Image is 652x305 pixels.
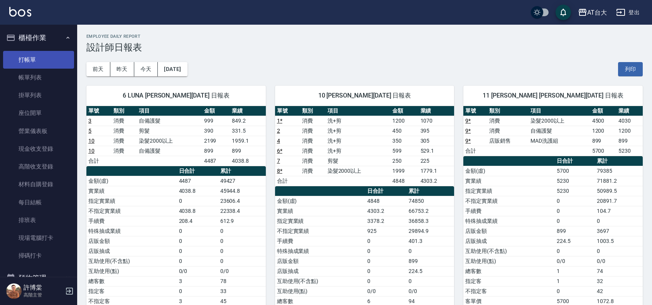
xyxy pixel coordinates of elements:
[275,266,366,276] td: 店販抽成
[218,226,266,236] td: 0
[595,186,643,196] td: 50989.5
[529,126,590,136] td: 自備護髮
[3,211,74,229] a: 排班表
[86,62,110,76] button: 前天
[595,206,643,216] td: 104.7
[275,106,300,116] th: 單號
[326,156,391,166] td: 剪髮
[111,146,137,156] td: 消費
[177,206,218,216] td: 4038.8
[419,156,454,166] td: 225
[137,106,202,116] th: 項目
[9,7,31,17] img: Logo
[407,286,454,296] td: 0/0
[137,126,202,136] td: 剪髮
[556,5,571,20] button: save
[177,166,218,176] th: 日合計
[177,236,218,246] td: 0
[555,266,595,276] td: 1
[137,136,202,146] td: 染髮2000以上
[365,186,407,196] th: 日合計
[24,292,63,298] p: 高階主管
[88,138,95,144] a: 10
[326,116,391,126] td: 洗+剪
[177,216,218,226] td: 208.4
[275,196,366,206] td: 金額(虛)
[487,106,529,116] th: 類別
[86,206,177,216] td: 不指定實業績
[24,284,63,292] h5: 許博棠
[277,128,280,134] a: 2
[3,86,74,104] a: 掛單列表
[407,206,454,216] td: 66753.2
[529,136,590,146] td: MAD洗護組
[419,106,454,116] th: 業績
[230,146,266,156] td: 899
[419,116,454,126] td: 1070
[555,246,595,256] td: 0
[300,166,325,176] td: 消費
[390,156,418,166] td: 250
[177,176,218,186] td: 4487
[326,106,391,116] th: 項目
[407,226,454,236] td: 29894.9
[407,266,454,276] td: 224.5
[86,286,177,296] td: 指定客
[3,175,74,193] a: 材料自購登錄
[300,116,325,126] td: 消費
[86,34,643,39] h2: Employee Daily Report
[555,276,595,286] td: 1
[86,246,177,256] td: 店販抽成
[555,206,595,216] td: 0
[555,216,595,226] td: 0
[590,146,617,156] td: 5700
[575,5,610,20] button: AT台大
[86,196,177,206] td: 指定實業績
[618,62,643,76] button: 列印
[218,196,266,206] td: 23606.4
[3,28,74,48] button: 櫃檯作業
[419,166,454,176] td: 1779.1
[177,256,218,266] td: 0
[218,176,266,186] td: 49427
[110,62,134,76] button: 昨天
[595,256,643,266] td: 0/0
[202,106,230,116] th: 金額
[3,247,74,265] a: 掃碼打卡
[326,166,391,176] td: 染髮2000以上
[365,276,407,286] td: 0
[300,106,325,116] th: 類別
[326,126,391,136] td: 洗+剪
[419,146,454,156] td: 529.1
[617,106,643,116] th: 業績
[595,276,643,286] td: 32
[6,283,22,299] img: Person
[275,226,366,236] td: 不指定實業績
[326,146,391,156] td: 洗+剪
[595,246,643,256] td: 0
[595,236,643,246] td: 1003.5
[177,266,218,276] td: 0/0
[555,156,595,166] th: 日合計
[86,256,177,266] td: 互助使用(不含點)
[86,226,177,236] td: 特殊抽成業績
[230,116,266,126] td: 849.2
[275,286,366,296] td: 互助使用(點)
[365,226,407,236] td: 925
[463,206,554,216] td: 手續費
[463,186,554,196] td: 指定實業績
[419,176,454,186] td: 4303.2
[86,106,111,116] th: 單號
[463,286,554,296] td: 不指定客
[595,156,643,166] th: 累計
[463,276,554,286] td: 指定客
[230,126,266,136] td: 331.5
[529,106,590,116] th: 項目
[300,156,325,166] td: 消費
[613,5,643,20] button: 登出
[218,166,266,176] th: 累計
[407,196,454,206] td: 74850
[555,226,595,236] td: 899
[365,216,407,226] td: 3378.2
[463,196,554,206] td: 不指定實業績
